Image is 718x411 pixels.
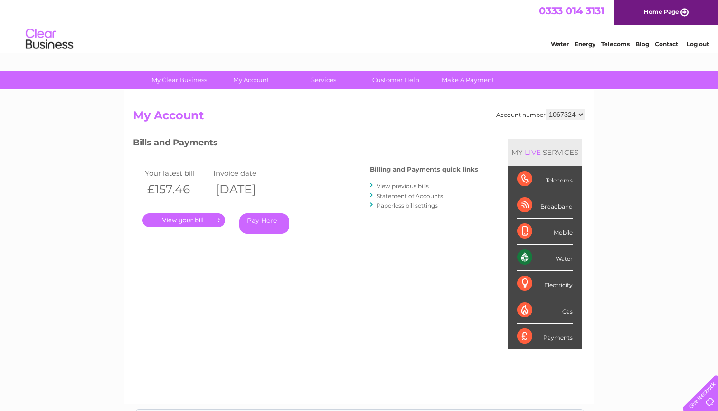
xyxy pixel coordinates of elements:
img: logo.png [25,25,74,54]
td: Invoice date [211,167,279,180]
div: Mobile [517,219,573,245]
div: Water [517,245,573,271]
a: My Account [212,71,291,89]
a: Log out [687,40,709,48]
th: £157.46 [142,180,211,199]
div: Account number [496,109,585,120]
a: 0333 014 3131 [539,5,605,17]
a: Pay Here [239,213,289,234]
a: Paperless bill settings [377,202,438,209]
a: Statement of Accounts [377,192,443,200]
td: Your latest bill [142,167,211,180]
a: Energy [575,40,595,48]
a: Blog [635,40,649,48]
a: . [142,213,225,227]
div: MY SERVICES [508,139,582,166]
div: Telecoms [517,166,573,192]
h2: My Account [133,109,585,127]
div: Clear Business is a trading name of Verastar Limited (registered in [GEOGRAPHIC_DATA] No. 3667643... [135,5,584,46]
a: My Clear Business [140,71,218,89]
div: LIVE [523,148,543,157]
a: Make A Payment [429,71,507,89]
a: Services [284,71,363,89]
div: Gas [517,297,573,324]
div: Electricity [517,271,573,297]
a: Customer Help [357,71,435,89]
h4: Billing and Payments quick links [370,166,478,173]
div: Broadband [517,192,573,219]
div: Payments [517,324,573,349]
h3: Bills and Payments [133,136,478,153]
a: View previous bills [377,182,429,190]
a: Telecoms [601,40,630,48]
a: Contact [655,40,678,48]
a: Water [551,40,569,48]
th: [DATE] [211,180,279,199]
